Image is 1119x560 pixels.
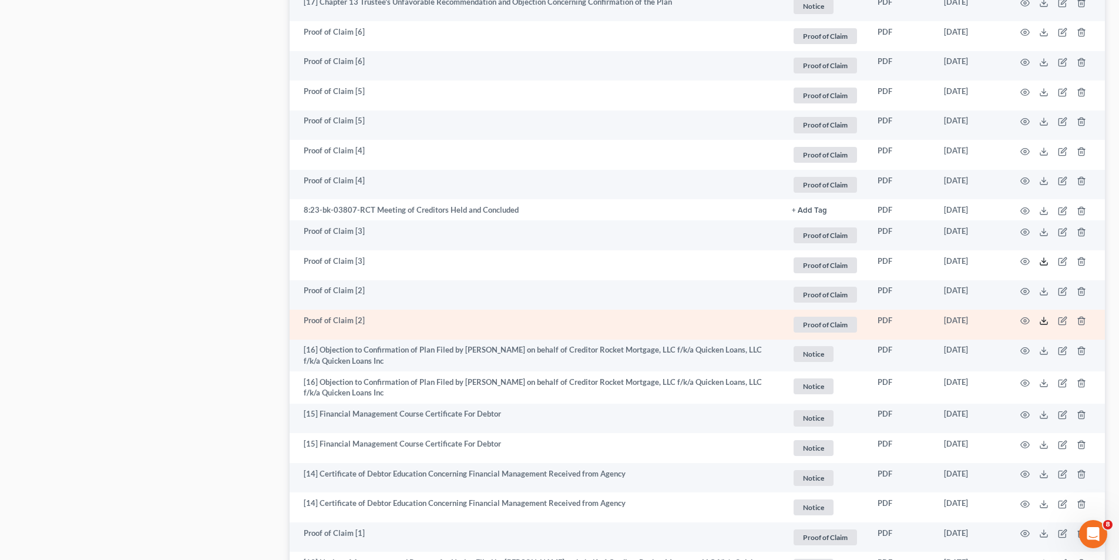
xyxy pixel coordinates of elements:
td: [DATE] [935,371,1006,404]
td: PDF [868,310,935,340]
span: Proof of Claim [794,58,857,73]
td: PDF [868,250,935,280]
td: [DATE] [935,21,1006,51]
span: Notice [794,440,834,456]
td: Proof of Claim [4] [290,170,782,200]
td: [DATE] [935,433,1006,463]
td: PDF [868,463,935,493]
td: [14] Certificate of Debtor Education Concerning Financial Management Received from Agency [290,463,782,493]
td: [DATE] [935,199,1006,220]
span: Notice [794,470,834,486]
a: Proof of Claim [792,145,859,165]
td: Proof of Claim [6] [290,21,782,51]
td: PDF [868,51,935,81]
td: PDF [868,220,935,250]
span: Notice [794,378,834,394]
td: [DATE] [935,492,1006,522]
a: Notice [792,438,859,458]
td: PDF [868,280,935,310]
span: Proof of Claim [794,177,857,193]
td: Proof of Claim [5] [290,81,782,110]
a: Notice [792,344,859,364]
td: [14] Certificate of Debtor Education Concerning Financial Management Received from Agency [290,492,782,522]
td: Proof of Claim [2] [290,280,782,310]
td: [DATE] [935,280,1006,310]
td: PDF [868,522,935,552]
a: Proof of Claim [792,226,859,245]
a: Proof of Claim [792,256,859,275]
td: PDF [868,110,935,140]
td: Proof of Claim [3] [290,220,782,250]
span: Notice [794,346,834,362]
td: PDF [868,170,935,200]
td: PDF [868,492,935,522]
td: [DATE] [935,404,1006,434]
span: Notice [794,410,834,426]
span: Proof of Claim [794,317,857,333]
a: Proof of Claim [792,315,859,334]
span: Notice [794,499,834,515]
td: Proof of Claim [5] [290,110,782,140]
td: [DATE] [935,140,1006,170]
td: PDF [868,199,935,220]
td: [15] Financial Management Course Certificate For Debtor [290,433,782,463]
td: [16] Objection to Confirmation of Plan Filed by [PERSON_NAME] on behalf of Creditor Rocket Mortga... [290,340,782,372]
td: 8:23-bk-03807-RCT Meeting of Creditors Held and Concluded [290,199,782,220]
td: [DATE] [935,340,1006,372]
button: + Add Tag [792,207,827,214]
span: Proof of Claim [794,257,857,273]
a: Proof of Claim [792,115,859,135]
a: Proof of Claim [792,56,859,75]
span: Proof of Claim [794,117,857,133]
a: Notice [792,408,859,428]
td: [DATE] [935,81,1006,110]
span: Proof of Claim [794,529,857,545]
a: Proof of Claim [792,528,859,547]
td: Proof of Claim [6] [290,51,782,81]
td: [DATE] [935,250,1006,280]
td: PDF [868,433,935,463]
a: Proof of Claim [792,86,859,105]
a: Proof of Claim [792,285,859,304]
td: [DATE] [935,310,1006,340]
td: PDF [868,404,935,434]
td: [16] Objection to Confirmation of Plan Filed by [PERSON_NAME] on behalf of Creditor Rocket Mortga... [290,371,782,404]
td: [DATE] [935,170,1006,200]
span: Proof of Claim [794,287,857,303]
iframe: Intercom live chat [1079,520,1107,548]
td: Proof of Claim [4] [290,140,782,170]
td: [DATE] [935,522,1006,552]
a: Proof of Claim [792,175,859,195]
td: [DATE] [935,463,1006,493]
td: [15] Financial Management Course Certificate For Debtor [290,404,782,434]
td: PDF [868,21,935,51]
td: PDF [868,371,935,404]
a: Notice [792,498,859,517]
td: [DATE] [935,110,1006,140]
td: PDF [868,81,935,110]
a: Notice [792,377,859,396]
td: [DATE] [935,220,1006,250]
td: PDF [868,340,935,372]
span: Proof of Claim [794,88,857,103]
a: Notice [792,468,859,488]
a: Proof of Claim [792,26,859,46]
td: PDF [868,140,935,170]
td: Proof of Claim [3] [290,250,782,280]
span: 8 [1103,520,1113,529]
td: [DATE] [935,51,1006,81]
span: Proof of Claim [794,147,857,163]
td: Proof of Claim [2] [290,310,782,340]
td: Proof of Claim [1] [290,522,782,552]
a: + Add Tag [792,204,859,216]
span: Proof of Claim [794,28,857,44]
span: Proof of Claim [794,227,857,243]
